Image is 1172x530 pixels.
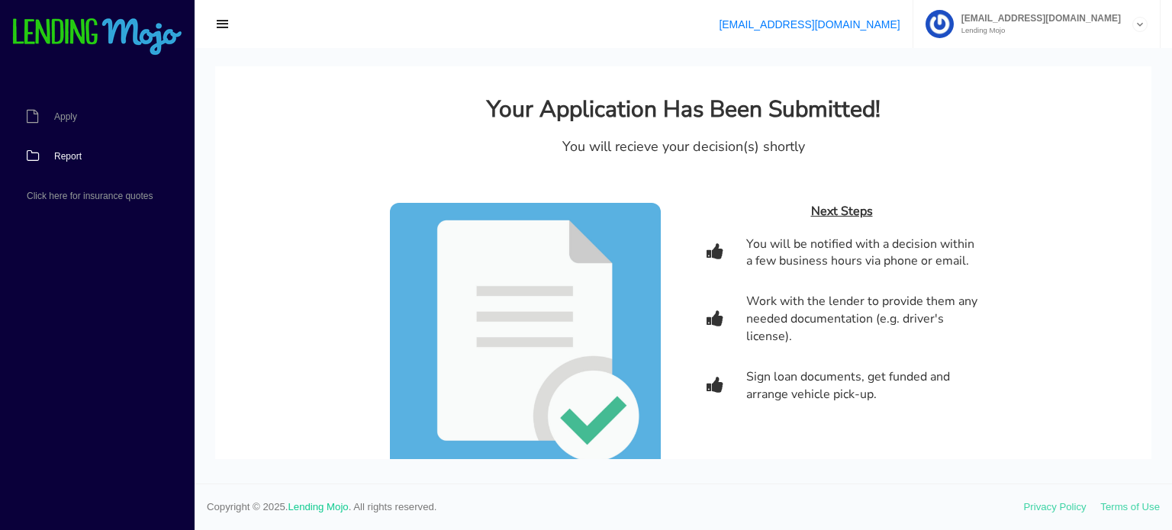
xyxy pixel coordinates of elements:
span: [EMAIL_ADDRESS][DOMAIN_NAME] [954,14,1121,23]
span: Copyright © 2025. . All rights reserved. [207,499,1024,515]
a: [EMAIL_ADDRESS][DOMAIN_NAME] [719,18,900,31]
small: Lending Mojo [954,27,1121,34]
div: Work with the lender to provide them any needed documentation (e.g. driver's license). [531,226,762,279]
div: You will recieve your decision(s) shortly [186,71,751,91]
span: Apply [54,112,77,121]
div: Next Steps [491,137,762,154]
img: app-completed.png [175,137,446,405]
span: You will be notified with a decision within a few business hours via phone or email. [531,169,762,204]
a: Lending Mojo [288,501,349,512]
a: Privacy Policy [1024,501,1087,512]
span: Report [54,152,82,161]
a: Terms of Use [1100,501,1160,512]
span: Click here for insurance quotes [27,191,153,201]
div: Sign loan documents, get funded and arrange vehicle pick-up. [531,302,762,337]
img: logo-small.png [11,18,183,56]
img: Profile image [926,10,954,38]
h2: Your Application Has Been Submitted! [272,31,665,56]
